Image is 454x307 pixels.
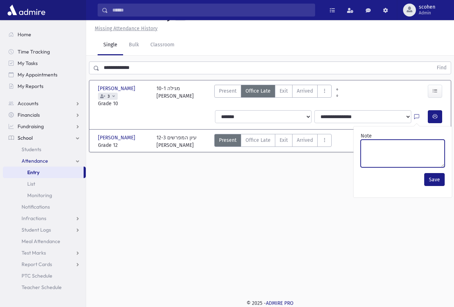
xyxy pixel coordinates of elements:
span: Accounts [18,100,38,107]
span: My Tasks [18,60,38,66]
span: Teacher Schedule [22,284,62,290]
a: Test Marks [3,247,86,259]
button: Find [432,62,451,74]
u: Missing Attendance History [95,25,158,32]
a: Missing Attendance History [92,25,158,32]
span: My Reports [18,83,43,89]
a: Single [98,35,123,55]
a: Attendance [3,155,86,167]
div: 10-1 מגילה [PERSON_NAME] [156,85,194,107]
a: Home [3,29,86,40]
span: Grade 10 [98,100,149,107]
span: Time Tracking [18,48,50,55]
a: School [3,132,86,144]
a: My Reports [3,80,86,92]
span: Notifications [22,204,50,210]
span: Exit [280,136,288,144]
span: Students [22,146,41,153]
a: Entry [3,167,84,178]
a: Student Logs [3,224,86,236]
a: My Tasks [3,57,86,69]
span: Financials [18,112,40,118]
span: Report Cards [22,261,52,268]
span: Infractions [22,215,46,222]
a: My Appointments [3,69,86,80]
a: Fundraising [3,121,86,132]
span: Home [18,31,31,38]
a: Meal Attendance [3,236,86,247]
a: Report Cards [3,259,86,270]
a: Classroom [145,35,180,55]
a: Teacher Schedule [3,282,86,293]
div: AttTypes [214,134,332,149]
span: Attendance [22,158,48,164]
span: List [27,181,35,187]
span: Exit [280,87,288,95]
span: Present [219,87,237,95]
a: PTC Schedule [3,270,86,282]
img: AdmirePro [6,3,47,17]
label: Note [361,132,372,140]
span: Meal Attendance [22,238,60,245]
button: Save [424,173,445,186]
a: List [3,178,86,190]
span: 3 [106,94,111,99]
a: Students [3,144,86,155]
span: PTC Schedule [22,273,52,279]
div: AttTypes [214,85,332,107]
span: Grade 12 [98,141,149,149]
span: Test Marks [22,250,46,256]
span: Arrived [297,87,313,95]
span: scohen [419,4,435,10]
a: Financials [3,109,86,121]
span: School [18,135,33,141]
span: Admin [419,10,435,16]
span: My Appointments [18,71,57,78]
a: Time Tracking [3,46,86,57]
a: Monitoring [3,190,86,201]
span: Fundraising [18,123,44,130]
span: [PERSON_NAME] [98,85,137,92]
input: Search [108,4,315,17]
a: Infractions [3,213,86,224]
a: Bulk [123,35,145,55]
span: Monitoring [27,192,52,199]
div: 12-3 עיון המפרשים [PERSON_NAME] [156,134,197,149]
span: Entry [27,169,39,176]
span: Student Logs [22,227,51,233]
a: Notifications [3,201,86,213]
span: Present [219,136,237,144]
span: [PERSON_NAME] [98,134,137,141]
a: Accounts [3,98,86,109]
span: Office Late [245,87,271,95]
span: Arrived [297,136,313,144]
span: Office Late [245,136,271,144]
div: © 2025 - [98,299,443,307]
